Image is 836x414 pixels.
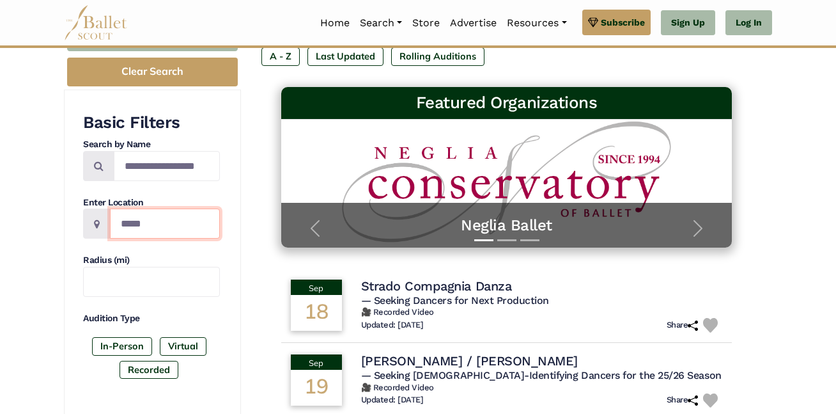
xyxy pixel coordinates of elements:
h6: 🎥 Recorded Video [361,307,723,318]
input: Search by names... [114,151,220,181]
span: — Seeking [DEMOGRAPHIC_DATA]-Identifying Dancers for the 25/26 Season [361,369,722,381]
h3: Basic Filters [83,112,220,134]
a: Log In [725,10,772,36]
label: Last Updated [307,47,383,65]
a: Search [355,10,407,36]
div: Sep [291,354,342,370]
h6: Share [667,320,699,331]
label: A - Z [261,47,300,65]
h3: Featured Organizations [291,92,722,114]
button: Slide 2 [497,233,516,248]
label: Rolling Auditions [391,47,484,65]
a: Home [315,10,355,36]
div: 19 [291,370,342,406]
span: — Seeking Dancers for Next Production [361,294,549,307]
a: Store [407,10,445,36]
label: Virtual [160,337,206,355]
a: Advertise [445,10,502,36]
a: Resources [502,10,571,36]
span: Subscribe [601,15,645,29]
h4: Strado Compagnia Danza [361,278,511,294]
div: Sep [291,280,342,295]
h6: Share [667,395,699,406]
h6: Updated: [DATE] [361,320,424,331]
h4: [PERSON_NAME] / [PERSON_NAME] [361,353,578,369]
div: 18 [291,295,342,331]
button: Clear Search [67,58,238,86]
h4: Audition Type [83,312,220,325]
input: Location [110,209,220,239]
label: In-Person [92,337,152,355]
a: Neglia Ballet [294,216,720,235]
h4: Enter Location [83,196,220,209]
h4: Search by Name [83,138,220,151]
h4: Radius (mi) [83,254,220,267]
button: Slide 3 [520,233,539,248]
h6: 🎥 Recorded Video [361,383,723,394]
button: Slide 1 [474,233,493,248]
a: Sign Up [661,10,715,36]
img: gem.svg [588,15,598,29]
label: Recorded [120,361,178,379]
a: Subscribe [582,10,651,35]
h6: Updated: [DATE] [361,395,424,406]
